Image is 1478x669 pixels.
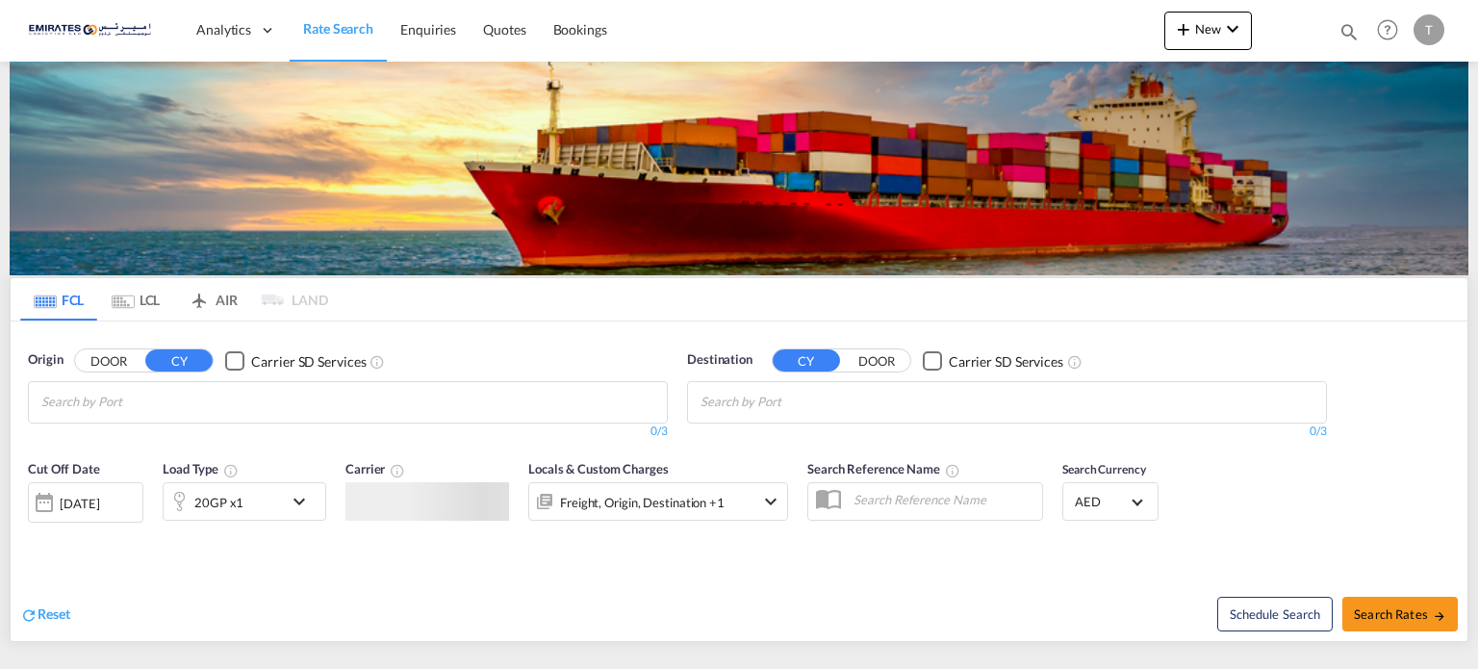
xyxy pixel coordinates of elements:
div: 0/3 [687,424,1327,440]
div: Carrier SD Services [949,352,1063,372]
button: CY [773,349,840,372]
span: Search Currency [1062,462,1146,476]
button: Note: By default Schedule search will only considerorigin ports, destination ports and cut off da... [1217,597,1333,631]
span: New [1172,21,1244,37]
md-checkbox: Checkbox No Ink [923,350,1063,371]
div: [DATE] [60,495,99,512]
md-icon: icon-chevron-down [759,490,782,513]
div: Freight Origin Destination Factory Stuffingicon-chevron-down [528,482,788,521]
md-icon: icon-information-outline [223,463,239,478]
md-icon: icon-airplane [188,289,211,303]
md-icon: icon-chevron-down [1221,17,1244,40]
md-chips-wrap: Chips container with autocompletion. Enter the text area, type text to search, and then use the u... [698,382,891,418]
div: icon-refreshReset [20,605,70,626]
button: DOOR [843,350,910,373]
md-checkbox: Checkbox No Ink [225,350,366,371]
span: Help [1371,13,1404,46]
span: Origin [28,350,63,370]
span: Reset [38,605,70,622]
span: Rate Search [303,20,373,37]
input: Chips input. [701,387,883,418]
md-tab-item: AIR [174,278,251,321]
md-icon: The selected Trucker/Carrierwill be displayed in the rate results If the rates are from another f... [390,463,405,478]
span: AED [1075,493,1129,510]
span: Quotes [483,21,525,38]
span: Load Type [163,461,239,476]
img: LCL+%26+FCL+BACKGROUND.png [10,62,1468,275]
button: DOOR [75,350,142,373]
md-icon: icon-magnify [1338,21,1360,42]
md-icon: Unchecked: Search for CY (Container Yard) services for all selected carriers.Checked : Search for... [1067,354,1083,370]
div: T [1414,14,1444,45]
md-icon: icon-plus 400-fg [1172,17,1195,40]
div: icon-magnify [1338,21,1360,50]
input: Search Reference Name [844,485,1042,514]
md-chips-wrap: Chips container with autocompletion. Enter the text area, type text to search, and then use the u... [38,382,232,418]
span: Cut Off Date [28,461,100,476]
span: Locals & Custom Charges [528,461,669,476]
span: Destination [687,350,752,370]
img: c67187802a5a11ec94275b5db69a26e6.png [29,9,159,52]
div: 20GP x1icon-chevron-down [163,482,326,521]
md-icon: icon-refresh [20,606,38,624]
button: Search Ratesicon-arrow-right [1342,597,1458,631]
md-datepicker: Select [28,520,42,546]
div: Freight Origin Destination Factory Stuffing [560,489,725,516]
span: Enquiries [400,21,456,38]
button: icon-plus 400-fgNewicon-chevron-down [1164,12,1252,50]
md-icon: Your search will be saved by the below given name [945,463,960,478]
span: Search Rates [1354,606,1446,622]
md-icon: icon-arrow-right [1433,609,1446,623]
button: CY [145,349,213,372]
div: [DATE] [28,482,143,523]
input: Chips input. [41,387,224,418]
md-tab-item: FCL [20,278,97,321]
md-select: Select Currency: د.إ AEDUnited Arab Emirates Dirham [1073,488,1148,516]
span: Carrier [345,461,405,476]
span: Bookings [553,21,607,38]
div: 0/3 [28,424,668,440]
md-tab-item: LCL [97,278,174,321]
span: Analytics [196,20,251,39]
md-icon: icon-chevron-down [288,490,320,513]
span: Search Reference Name [807,461,960,476]
div: 20GP x1 [194,489,243,516]
md-pagination-wrapper: Use the left and right arrow keys to navigate between tabs [20,278,328,321]
div: Carrier SD Services [251,352,366,372]
div: OriginDOOR CY Checkbox No InkUnchecked: Search for CY (Container Yard) services for all selected ... [11,322,1467,640]
md-icon: Unchecked: Search for CY (Container Yard) services for all selected carriers.Checked : Search for... [369,354,385,370]
div: Help [1371,13,1414,48]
